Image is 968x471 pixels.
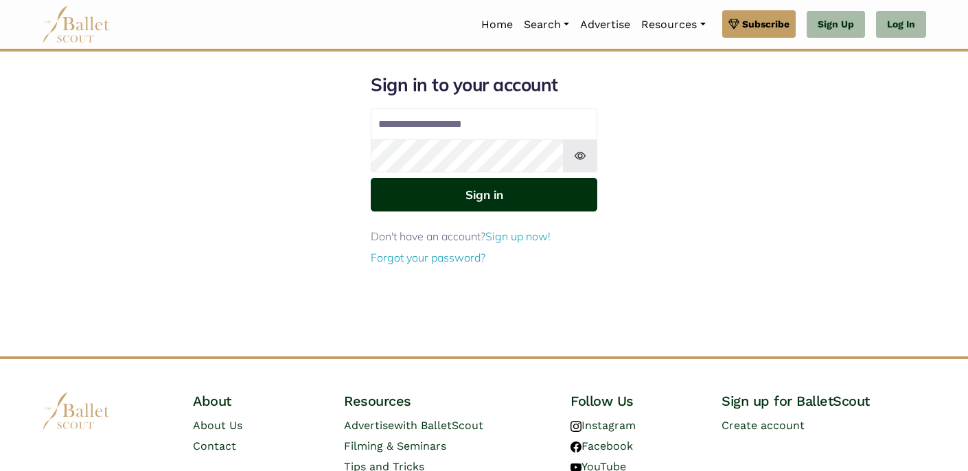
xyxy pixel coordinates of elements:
[636,10,711,39] a: Resources
[571,392,700,410] h4: Follow Us
[485,229,551,243] a: Sign up now!
[518,10,575,39] a: Search
[193,419,242,432] a: About Us
[807,11,865,38] a: Sign Up
[371,251,485,264] a: Forgot your password?
[394,419,483,432] span: with BalletScout
[742,16,790,32] span: Subscribe
[193,392,322,410] h4: About
[371,73,597,97] h1: Sign in to your account
[571,419,636,432] a: Instagram
[722,10,796,38] a: Subscribe
[476,10,518,39] a: Home
[371,178,597,211] button: Sign in
[722,392,926,410] h4: Sign up for BalletScout
[575,10,636,39] a: Advertise
[344,419,483,432] a: Advertisewith BalletScout
[728,16,739,32] img: gem.svg
[371,228,597,246] p: Don't have an account?
[571,441,581,452] img: facebook logo
[876,11,926,38] a: Log In
[571,439,633,452] a: Facebook
[193,439,236,452] a: Contact
[42,392,111,430] img: logo
[571,421,581,432] img: instagram logo
[344,439,446,452] a: Filming & Seminars
[344,392,549,410] h4: Resources
[722,419,805,432] a: Create account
